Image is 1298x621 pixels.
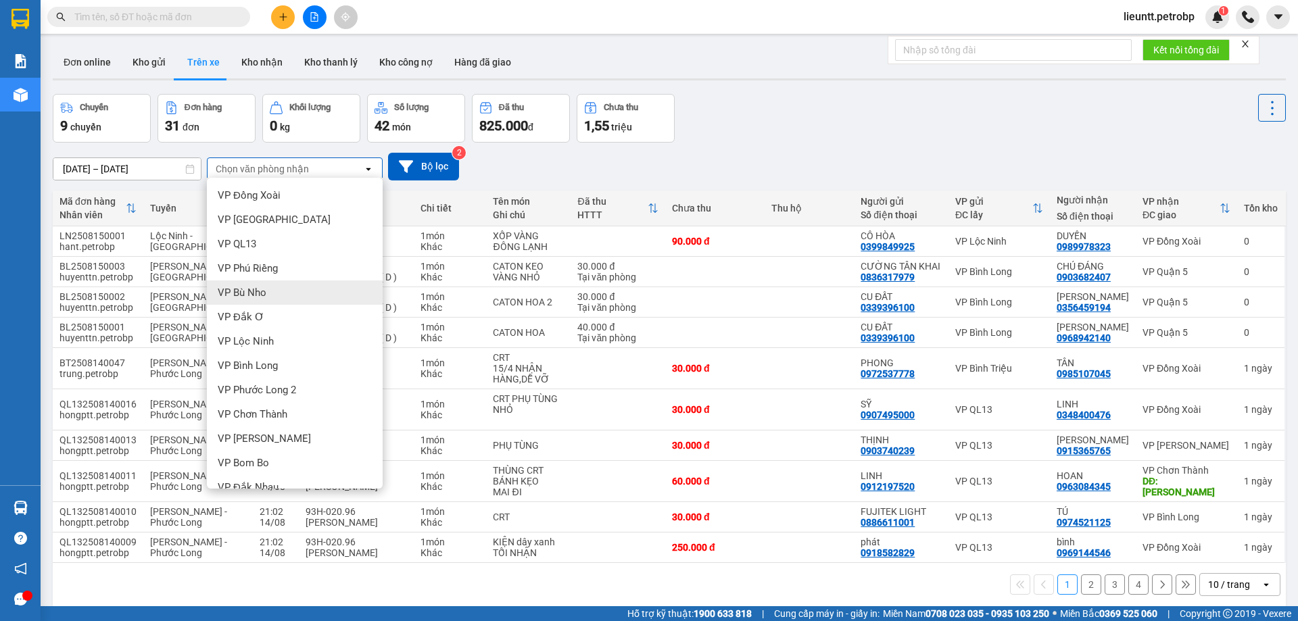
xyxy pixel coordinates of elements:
[334,5,358,29] button: aim
[1057,261,1129,272] div: CHÚ ĐÁNG
[672,440,758,451] div: 30.000 đ
[59,357,137,368] div: BT2508140047
[1057,481,1111,492] div: 0963084345
[207,178,383,489] ul: Menu
[59,322,137,332] div: BL2508150001
[14,88,28,102] img: warehouse-icon
[310,12,319,22] span: file-add
[627,606,752,621] span: Hỗ trợ kỹ thuật:
[303,5,327,29] button: file-add
[955,209,1032,220] div: ĐC lấy
[1272,11,1284,23] span: caret-down
[861,537,942,547] div: phát
[1143,404,1230,415] div: VP Đồng Xoài
[216,162,309,176] div: Chọn văn phòng nhận
[1057,506,1129,517] div: TÚ
[571,191,665,226] th: Toggle SortBy
[14,532,27,545] span: question-circle
[14,501,28,515] img: warehouse-icon
[1244,236,1278,247] div: 0
[53,191,143,226] th: Toggle SortBy
[218,286,266,299] span: VP Bù Nho
[1143,266,1230,277] div: VP Quận 5
[1057,272,1111,282] div: 0903682407
[493,327,564,338] div: CATON HOA
[1060,606,1157,621] span: Miền Bắc
[218,189,281,202] span: VP Đồng Xoài
[493,363,564,384] div: 15/4 NHẬN HÀNG,DỄ VỠ
[59,399,137,409] div: QL132508140016
[1143,363,1230,374] div: VP Đồng Xoài
[375,118,389,134] span: 42
[604,103,638,112] div: Chưa thu
[948,191,1050,226] th: Toggle SortBy
[59,409,137,420] div: hongptt.petrobp
[420,434,480,445] div: 1 món
[1251,404,1272,415] span: ngày
[493,512,564,522] div: CRT
[420,547,480,558] div: Khác
[577,332,658,343] div: Tại văn phòng
[53,46,122,78] button: Đơn online
[367,94,465,143] button: Số lượng42món
[861,332,915,343] div: 0339396100
[218,407,287,421] span: VP Chơn Thành
[150,537,227,558] span: [PERSON_NAME] - Phước Long
[420,203,480,214] div: Chi tiết
[1057,537,1129,547] div: bình
[1219,6,1228,16] sup: 1
[53,94,151,143] button: Chuyến9chuyến
[926,608,1049,619] strong: 0708 023 035 - 0935 103 250
[260,517,292,528] div: 14/08
[1057,211,1129,222] div: Số điện thoại
[1099,608,1157,619] strong: 0369 525 060
[577,196,648,207] div: Đã thu
[1057,517,1111,528] div: 0974521125
[74,9,234,24] input: Tìm tên, số ĐT hoặc mã đơn
[53,158,201,180] input: Select a date range.
[1251,476,1272,487] span: ngày
[260,547,292,558] div: 14/08
[577,322,658,332] div: 40.000 đ
[1251,512,1272,522] span: ngày
[493,297,564,307] div: CATON HOA 2
[1143,196,1220,207] div: VP nhận
[955,196,1032,207] div: VP gửi
[368,46,443,78] button: Kho công nợ
[289,103,331,112] div: Khối lượng
[392,122,411,132] span: món
[694,608,752,619] strong: 1900 633 818
[14,593,27,605] span: message
[1113,8,1205,25] span: lieuntt.petrobp
[1244,297,1278,307] div: 0
[861,481,915,492] div: 0912197520
[1143,327,1230,338] div: VP Quận 5
[1244,363,1278,374] div: 1
[1143,440,1230,451] div: VP [PERSON_NAME]
[1251,363,1272,374] span: ngày
[577,94,675,143] button: Chưa thu1,55 triệu
[861,209,942,220] div: Số điện thoại
[861,434,942,445] div: THỊNH
[218,432,311,445] span: VP [PERSON_NAME]
[59,209,126,220] div: Nhân viên
[420,261,480,272] div: 1 món
[672,542,758,553] div: 250.000 đ
[584,118,609,134] span: 1,55
[493,487,564,497] div: MAI ĐI
[1223,609,1232,618] span: copyright
[420,470,480,481] div: 1 món
[420,399,480,409] div: 1 món
[493,196,564,207] div: Tên món
[420,322,480,332] div: 1 món
[176,46,231,78] button: Trên xe
[1244,440,1278,451] div: 1
[1057,409,1111,420] div: 0348400476
[493,440,564,451] div: PHỤ TÙNG
[1143,297,1230,307] div: VP Quận 5
[59,272,137,282] div: huyenttn.petrobp
[271,5,295,29] button: plus
[59,196,126,207] div: Mã đơn hàng
[479,118,528,134] span: 825.000
[577,261,658,272] div: 30.000 đ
